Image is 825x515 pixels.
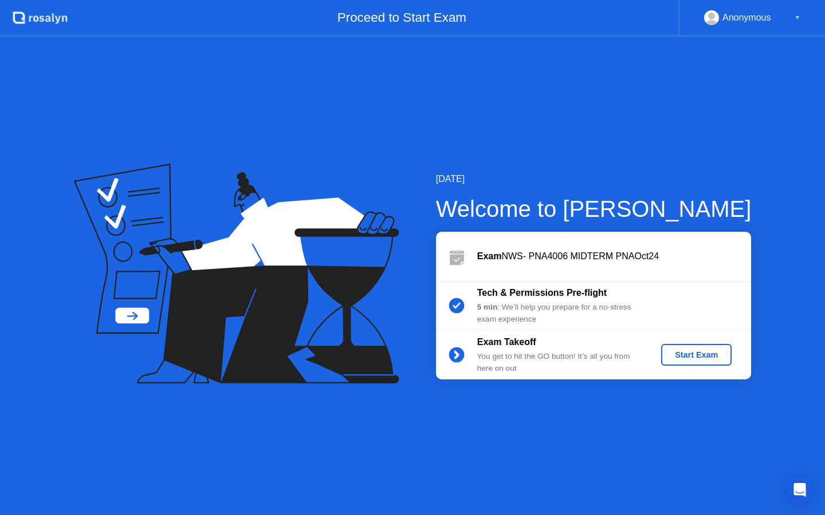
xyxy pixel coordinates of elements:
div: : We’ll help you prepare for a no-stress exam experience [477,302,642,325]
div: [DATE] [436,172,752,186]
div: Anonymous [722,10,771,25]
div: ▼ [795,10,800,25]
b: Exam Takeoff [477,337,536,347]
div: NWS- PNA4006 MIDTERM PNAOct24 [477,249,751,263]
b: 5 min [477,303,498,311]
div: Welcome to [PERSON_NAME] [436,192,752,226]
b: Tech & Permissions Pre-flight [477,288,607,298]
div: Open Intercom Messenger [786,476,814,504]
div: Start Exam [666,350,727,359]
div: You get to hit the GO button! It’s all you from here on out [477,351,642,374]
b: Exam [477,251,502,261]
button: Start Exam [661,344,732,366]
